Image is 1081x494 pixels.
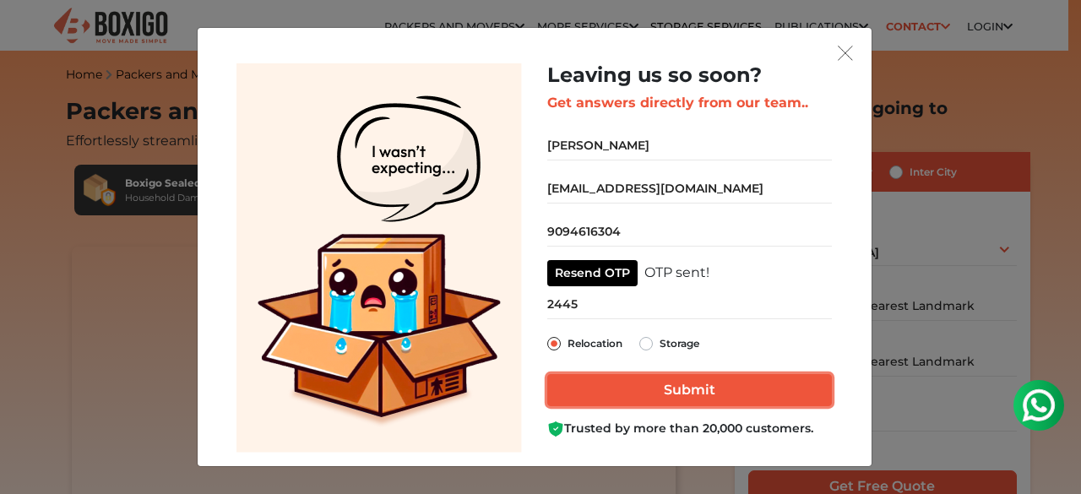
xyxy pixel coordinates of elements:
img: whatsapp-icon.svg [17,17,51,51]
button: Resend OTP [547,260,638,286]
img: Boxigo Customer Shield [547,421,564,437]
h2: Leaving us so soon? [547,63,832,88]
div: OTP sent! [644,263,709,283]
input: OTP [547,290,832,319]
h3: Get answers directly from our team.. [547,95,832,111]
img: Lead Welcome Image [236,63,522,453]
input: Mail Id [547,174,832,204]
label: Storage [660,334,699,354]
input: Your Name [547,131,832,160]
img: exit [838,46,853,61]
div: Trusted by more than 20,000 customers. [547,420,832,437]
label: Relocation [568,334,622,354]
input: Mobile No [547,217,832,247]
input: Submit [547,374,832,406]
